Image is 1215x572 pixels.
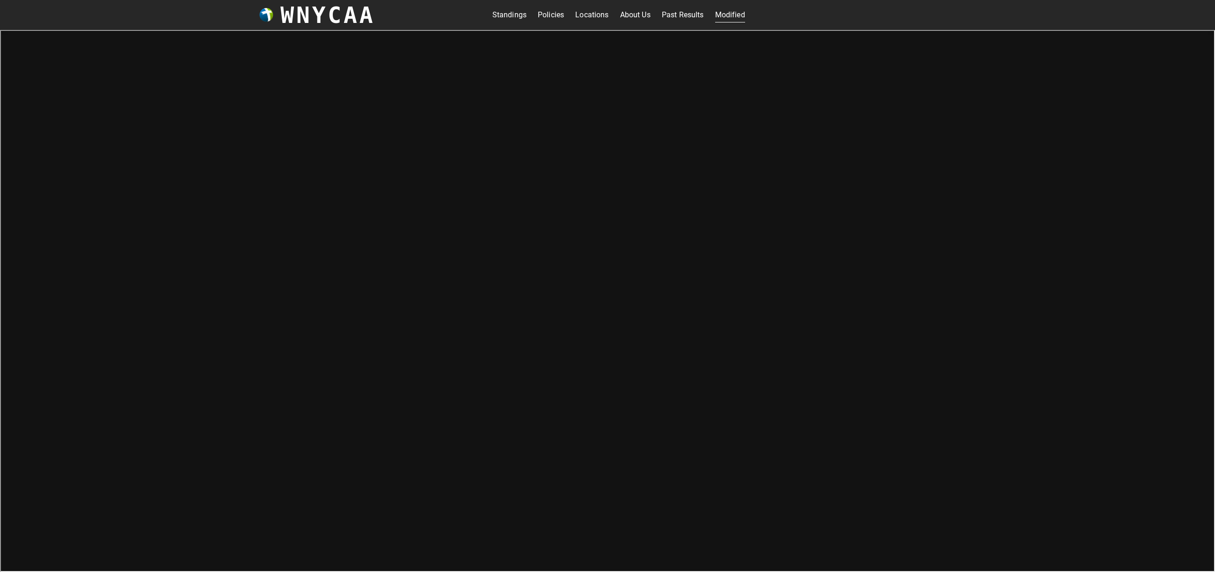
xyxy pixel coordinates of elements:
a: Standings [492,7,527,22]
h3: WNYCAA [280,2,375,28]
a: Past Results [662,7,704,22]
img: wnycaaBall.png [259,8,273,22]
a: Modified [715,7,745,22]
a: About Us [620,7,651,22]
a: Policies [538,7,564,22]
a: Locations [575,7,608,22]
